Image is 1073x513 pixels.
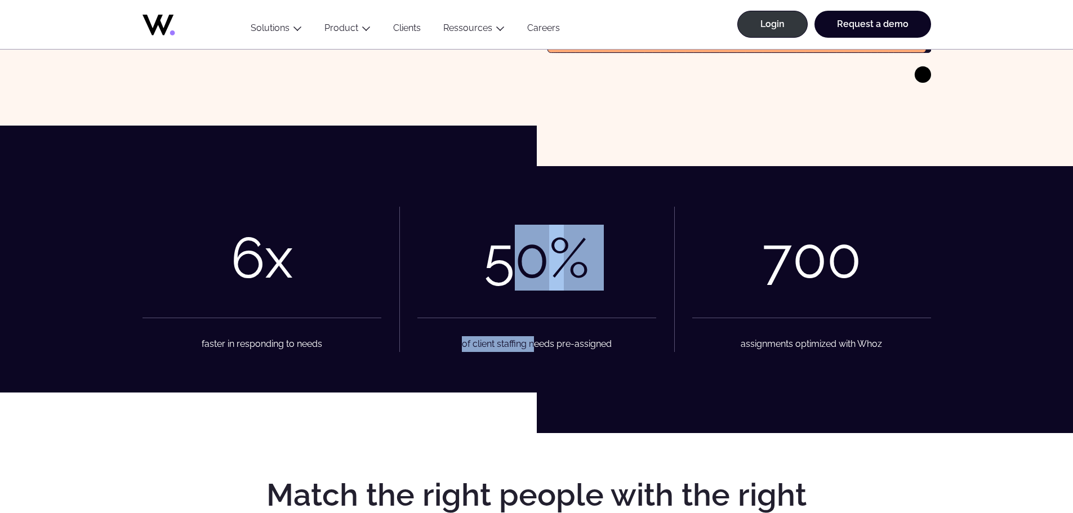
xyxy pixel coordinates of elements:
[417,318,656,352] figcaption: of client staffing needs pre-assigned
[484,225,549,291] div: 50
[999,439,1057,497] iframe: Chatbot
[762,225,861,291] div: 700
[737,11,808,38] a: Login
[265,225,293,291] div: x
[516,23,571,38] a: Careers
[231,225,265,291] div: 6
[324,23,358,33] a: Product
[313,23,382,38] button: Product
[443,23,492,33] a: Ressources
[549,225,589,291] div: %
[814,11,931,38] a: Request a demo
[239,23,313,38] button: Solutions
[382,23,432,38] a: Clients
[432,23,516,38] button: Ressources
[692,318,931,352] figcaption: assignments optimized with Whoz
[143,318,381,352] figcaption: faster in responding to needs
